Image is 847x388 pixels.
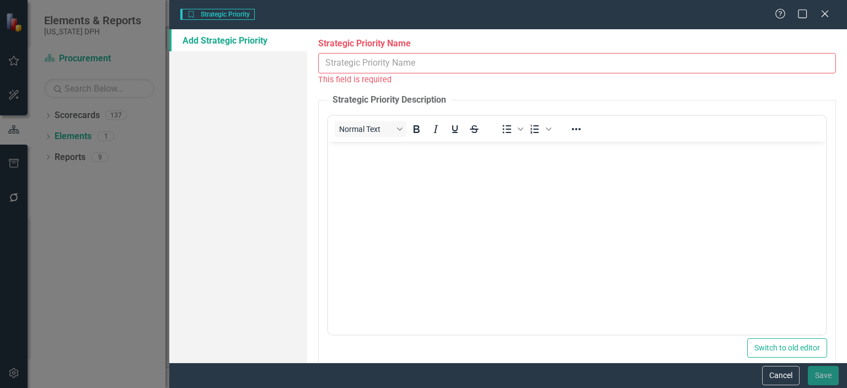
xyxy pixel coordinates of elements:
button: Underline [446,121,464,137]
div: Numbered list [526,121,553,137]
button: Block Normal Text [335,121,406,137]
div: This field is required [318,73,836,86]
span: Strategic Priority [180,9,254,20]
button: Italic [426,121,445,137]
button: Strikethrough [465,121,484,137]
button: Reveal or hide additional toolbar items [567,121,586,137]
div: Bullet list [497,121,525,137]
button: Switch to old editor [747,338,827,358]
button: Save [808,366,839,385]
button: Cancel [762,366,800,385]
span: Normal Text [339,125,393,134]
input: Strategic Priority Name [318,53,836,73]
button: Bold [407,121,426,137]
legend: Strategic Priority Description [327,94,452,107]
label: Strategic Priority Name [318,38,836,50]
a: Add Strategic Priority [169,29,307,51]
iframe: Rich Text Area [328,142,826,334]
